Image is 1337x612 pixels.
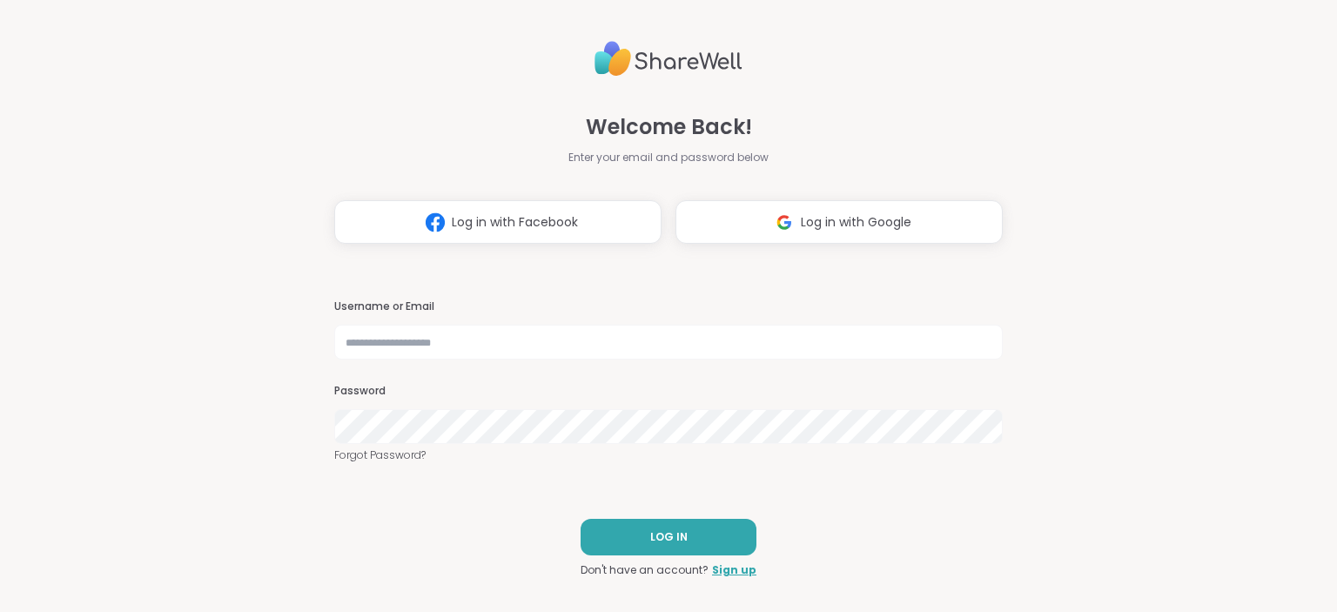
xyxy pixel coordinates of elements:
[675,200,1003,244] button: Log in with Google
[334,299,1003,314] h3: Username or Email
[768,206,801,239] img: ShareWell Logomark
[568,150,769,165] span: Enter your email and password below
[334,384,1003,399] h3: Password
[334,200,662,244] button: Log in with Facebook
[452,213,578,232] span: Log in with Facebook
[334,447,1003,463] a: Forgot Password?
[650,529,688,545] span: LOG IN
[801,213,911,232] span: Log in with Google
[419,206,452,239] img: ShareWell Logomark
[581,519,756,555] button: LOG IN
[712,562,756,578] a: Sign up
[595,34,742,84] img: ShareWell Logo
[581,562,709,578] span: Don't have an account?
[586,111,752,143] span: Welcome Back!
